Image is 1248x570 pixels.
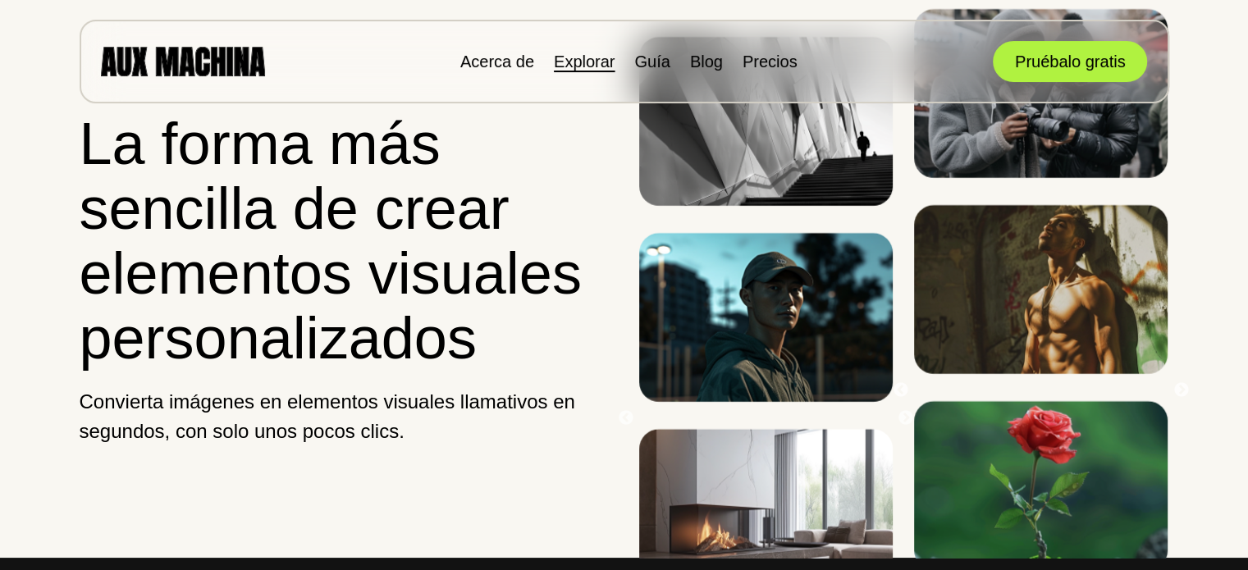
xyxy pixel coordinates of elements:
a: Explorar [554,52,615,71]
a: Acerca de [460,52,534,71]
font: Convierta imágenes en elementos visuales llamativos en segundos, con solo unos pocos clics. [80,390,575,442]
a: Guía [634,52,670,71]
img: Imagen [914,205,1168,374]
font: La forma más sencilla de crear elementos visuales personalizados [80,111,582,372]
img: Imagen [639,233,893,402]
font: Pruébalo gratis [1015,52,1126,71]
a: Precios [743,52,798,71]
img: Imagen [639,37,893,206]
a: Blog [690,52,723,71]
button: Pruébalo gratis [993,41,1148,82]
img: Imagen [914,401,1168,570]
img: AUX MACHINA [101,47,265,75]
